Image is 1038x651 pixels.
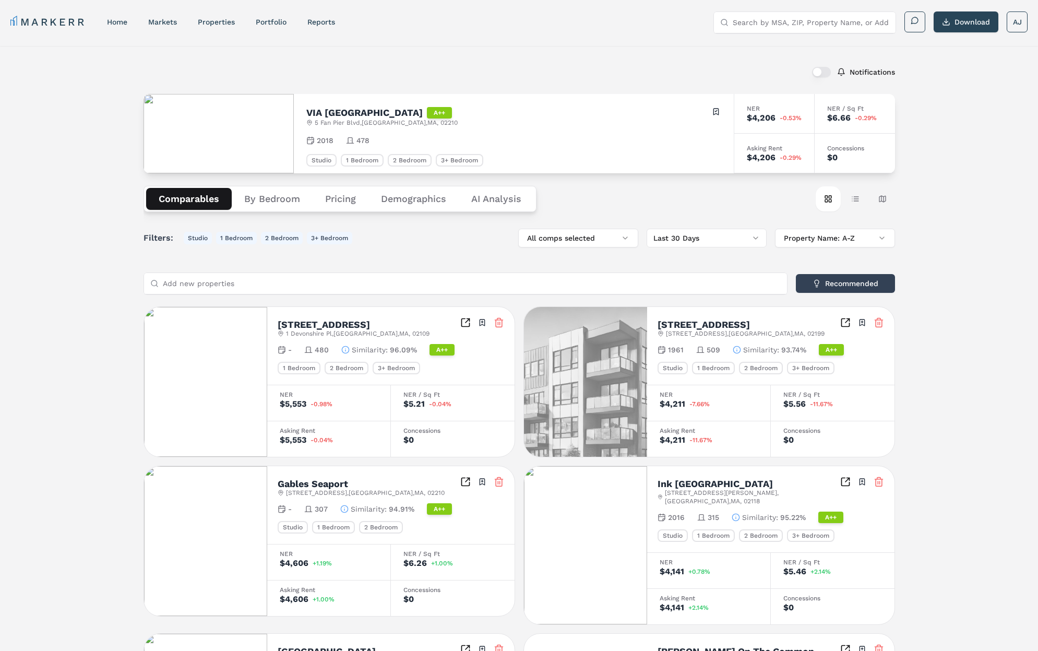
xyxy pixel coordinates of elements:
a: Inspect Comparables [460,317,471,328]
div: $4,211 [660,400,685,408]
div: 1 Bedroom [312,521,355,534]
a: Inspect Comparables [460,477,471,487]
div: Concessions [783,428,882,434]
div: NER / Sq Ft [783,392,882,398]
span: 95.22% [780,512,806,523]
div: NER / Sq Ft [827,105,882,112]
a: Inspect Comparables [840,317,851,328]
div: 2 Bedroom [739,362,783,374]
div: Asking Rent [660,595,758,601]
span: -0.98% [311,401,332,407]
div: $4,141 [660,567,684,576]
span: -11.67% [689,437,712,443]
span: -0.29% [780,155,802,161]
span: +2.14% [810,569,831,575]
div: A++ [818,512,843,523]
span: 307 [315,504,328,514]
span: 94.91% [389,504,414,514]
div: 1 Bedroom [278,362,320,374]
button: AI Analysis [459,188,534,210]
button: Pricing [313,188,368,210]
div: 1 Bedroom [692,529,735,542]
div: Asking Rent [280,587,378,593]
input: Search by MSA, ZIP, Property Name, or Address [733,12,889,33]
div: $0 [783,436,794,444]
button: Property Name: A-Z [775,229,895,247]
div: NER / Sq Ft [403,551,502,557]
span: -0.04% [429,401,451,407]
a: home [107,18,127,26]
span: 478 [356,135,369,146]
div: $0 [783,603,794,612]
div: Studio [278,521,308,534]
button: 3+ Bedroom [307,232,352,244]
div: $4,606 [280,595,308,603]
span: 5 Fan Pier Blvd , [GEOGRAPHIC_DATA] , MA , 02210 [315,119,458,127]
div: $5,553 [280,436,306,444]
span: 509 [707,345,720,355]
div: 3+ Bedroom [787,529,834,542]
span: -0.04% [311,437,333,443]
span: [STREET_ADDRESS][PERSON_NAME] , [GEOGRAPHIC_DATA] , MA , 02118 [665,489,840,505]
div: NER [747,105,802,112]
div: NER / Sq Ft [783,559,882,565]
h2: Gables Seaport [278,479,348,489]
span: Similarity : [743,345,779,355]
div: Concessions [783,595,882,601]
div: Asking Rent [660,428,758,434]
span: [STREET_ADDRESS] , [GEOGRAPHIC_DATA] , MA , 02199 [666,329,825,338]
div: 3+ Bedroom [373,362,420,374]
div: A++ [427,107,452,119]
button: 1 Bedroom [216,232,257,244]
button: Recommended [796,274,895,293]
div: Studio [658,529,688,542]
a: MARKERR [10,15,86,29]
h2: [STREET_ADDRESS] [658,320,750,329]
div: NER / Sq Ft [403,392,502,398]
span: +1.19% [313,560,332,566]
div: A++ [427,503,452,515]
span: +1.00% [431,560,453,566]
span: Similarity : [742,512,778,523]
div: $0 [827,153,838,162]
div: 3+ Bedroom [436,154,483,167]
button: Studio [184,232,212,244]
span: -0.53% [780,115,802,121]
button: Similarity:93.74% [733,345,806,355]
div: $0 [403,436,414,444]
div: 1 Bedroom [692,362,735,374]
button: AJ [1007,11,1028,32]
span: 96.09% [390,345,417,355]
span: Filters: [144,232,180,244]
span: 1 Devonshire Pl , [GEOGRAPHIC_DATA] , MA , 02109 [286,329,429,338]
div: $4,141 [660,603,684,612]
div: 2 Bedroom [739,529,783,542]
div: 2 Bedroom [359,521,403,534]
h2: Ink [GEOGRAPHIC_DATA] [658,479,773,489]
div: $6.26 [403,559,427,567]
div: 2 Bedroom [325,362,368,374]
button: Download [934,11,998,32]
div: A++ [429,344,455,356]
div: $4,211 [660,436,685,444]
span: 480 [315,345,329,355]
button: All comps selected [518,229,638,247]
span: 2018 [317,135,333,146]
button: Comparables [146,188,232,210]
div: $6.66 [827,114,851,122]
span: - [288,345,292,355]
div: Studio [306,154,337,167]
label: Notifications [850,68,895,76]
div: A++ [819,344,844,356]
button: Similarity:95.22% [732,512,806,523]
div: $5.46 [783,567,806,576]
div: Asking Rent [280,428,378,434]
span: -11.67% [810,401,833,407]
a: Inspect Comparables [840,477,851,487]
span: -7.66% [689,401,710,407]
span: -0.29% [855,115,877,121]
button: Similarity:94.91% [340,504,414,514]
a: properties [198,18,235,26]
span: +0.78% [688,569,710,575]
div: Studio [658,362,688,374]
